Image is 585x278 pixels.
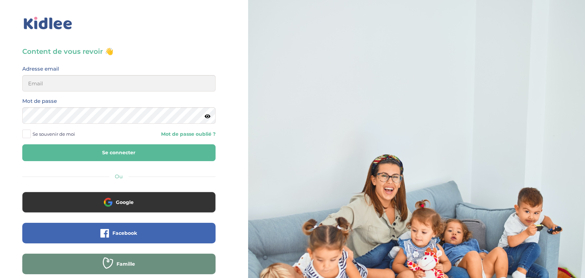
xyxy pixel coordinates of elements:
[22,265,216,272] a: Famille
[22,64,59,73] label: Adresse email
[100,229,109,238] img: facebook.png
[22,47,216,56] h3: Content de vous revoir 👋
[22,234,216,241] a: Facebook
[22,254,216,274] button: Famille
[22,15,74,31] img: logo_kidlee_bleu
[116,199,134,206] span: Google
[22,204,216,210] a: Google
[33,130,75,138] span: Se souvenir de moi
[22,75,216,92] input: Email
[124,131,216,137] a: Mot de passe oublié ?
[22,192,216,213] button: Google
[115,173,123,180] span: Ou
[104,198,112,206] img: google.png
[22,223,216,243] button: Facebook
[22,144,216,161] button: Se connecter
[112,230,137,237] span: Facebook
[117,261,135,267] span: Famille
[22,97,57,106] label: Mot de passe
